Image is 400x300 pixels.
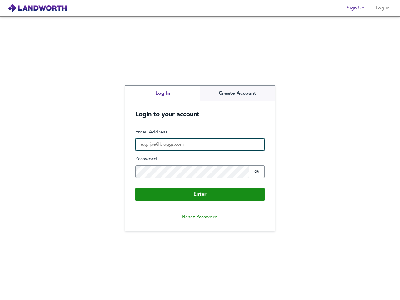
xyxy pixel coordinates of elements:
[200,86,275,101] button: Create Account
[249,165,265,178] button: Show password
[375,4,390,12] span: Log in
[125,86,200,101] button: Log In
[372,2,392,14] button: Log in
[344,2,367,14] button: Sign Up
[177,211,223,223] button: Reset Password
[347,4,365,12] span: Sign Up
[135,156,265,163] label: Password
[135,138,265,151] input: e.g. joe@bloggs.com
[135,129,265,136] label: Email Address
[135,188,265,201] button: Enter
[125,101,275,119] h5: Login to your account
[7,3,67,13] img: logo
